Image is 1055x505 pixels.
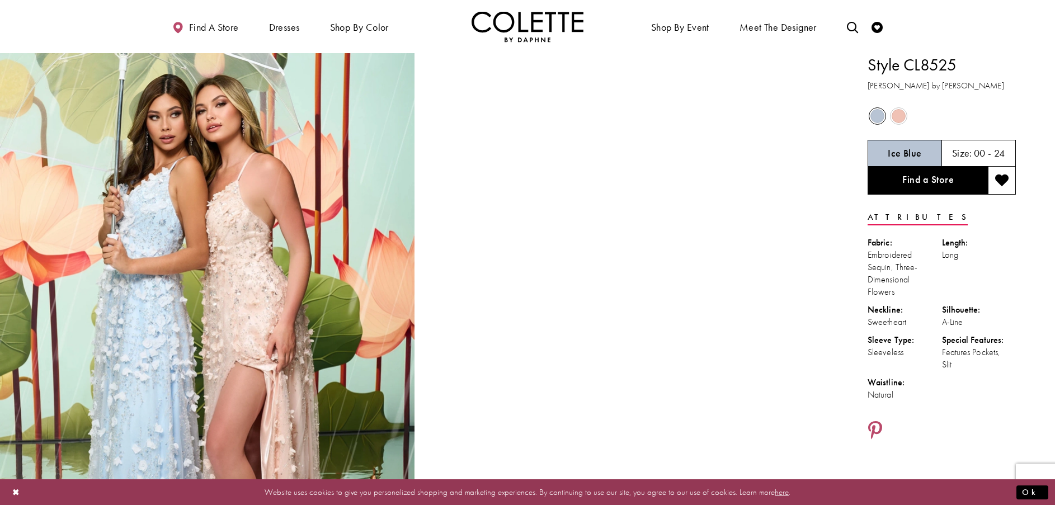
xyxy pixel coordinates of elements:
div: Waistline: [868,376,942,389]
span: Shop by color [327,11,392,42]
span: Find a store [189,22,239,33]
a: Toggle search [844,11,861,42]
span: Meet the designer [740,22,817,33]
div: Silhouette: [942,304,1016,316]
img: Colette by Daphne [472,11,583,42]
span: Shop by color [330,22,389,33]
span: Size: [952,147,972,159]
span: Shop By Event [648,11,712,42]
h3: [PERSON_NAME] by [PERSON_NAME] [868,79,1016,92]
a: Find a store [169,11,241,42]
div: Embroidered Sequin, Three-Dimensional Flowers [868,249,942,298]
a: Check Wishlist [869,11,886,42]
div: Neckline: [868,304,942,316]
p: Website uses cookies to give you personalized shopping and marketing experiences. By continuing t... [81,484,974,499]
div: Sleeve Type: [868,334,942,346]
div: Length: [942,237,1016,249]
div: Fabric: [868,237,942,249]
a: Find a Store [868,167,988,195]
h5: 00 - 24 [974,148,1005,159]
div: Ice Blue [868,106,887,126]
a: Visit Home Page [472,11,583,42]
span: Shop By Event [651,22,709,33]
div: Sleeveless [868,346,942,358]
h5: Chosen color [888,148,921,159]
div: A-Line [942,316,1016,328]
div: Features Pockets, Slit [942,346,1016,371]
div: Special Features: [942,334,1016,346]
span: Dresses [266,11,303,42]
a: here [775,486,789,497]
button: Add to wishlist [988,167,1016,195]
div: Long [942,249,1016,261]
div: Peachy Pink [889,106,908,126]
div: Sweetheart [868,316,942,328]
video: Style CL8525 Colette by Daphne #1 autoplay loop mute video [420,53,835,260]
a: Attributes [868,209,968,225]
span: Dresses [269,22,300,33]
button: Close Dialog [7,482,26,502]
a: Share using Pinterest - Opens in new tab [868,421,883,442]
div: Natural [868,389,942,401]
div: Product color controls state depends on size chosen [868,106,1016,127]
h1: Style CL8525 [868,53,1016,77]
button: Submit Dialog [1016,485,1048,499]
a: Meet the designer [737,11,819,42]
